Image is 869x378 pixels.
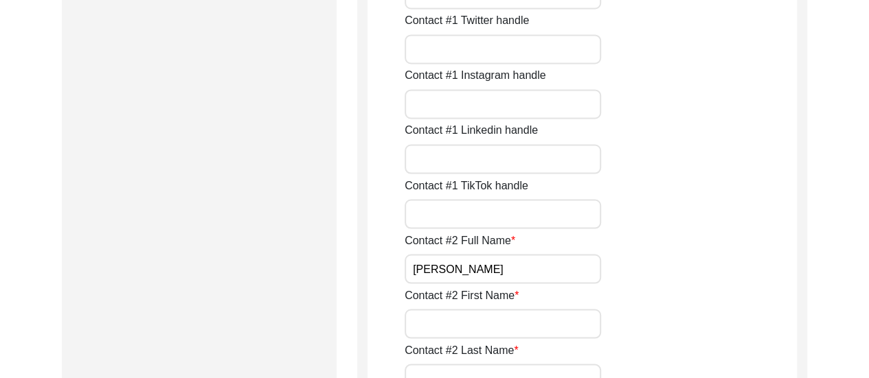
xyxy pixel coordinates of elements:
[405,232,515,248] label: Contact #2 Full Name
[405,287,519,303] label: Contact #2 First Name
[405,12,529,29] label: Contact #1 Twitter handle
[405,342,518,358] label: Contact #2 Last Name
[405,122,538,139] label: Contact #1 Linkedin handle
[405,177,528,193] label: Contact #1 TikTok handle
[405,67,545,84] label: Contact #1 Instagram handle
